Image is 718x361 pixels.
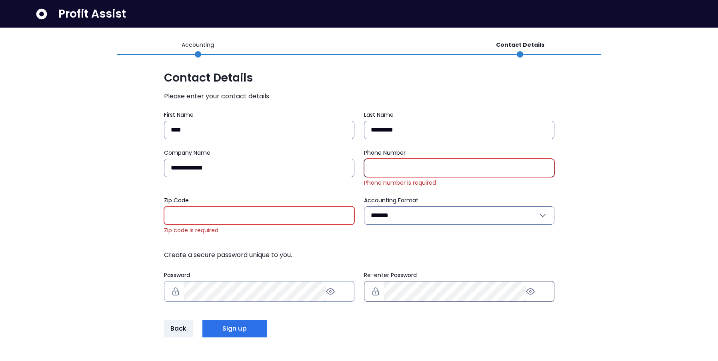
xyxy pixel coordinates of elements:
[164,226,354,234] span: Zip code is required
[58,7,126,21] span: Profit Assist
[364,179,554,187] span: Phone number is required
[182,41,214,49] p: Accounting
[202,320,267,337] button: Sign up
[222,324,247,333] span: Sign up
[164,320,193,337] button: Back
[164,271,190,279] span: Password
[364,149,406,157] span: Phone Number
[364,111,394,119] span: Last Name
[164,92,554,101] span: Please enter your contact details.
[364,271,417,279] span: Re-enter Password
[496,41,544,49] p: Contact Details
[364,196,418,204] span: Accounting Format
[164,196,189,204] span: Zip Code
[164,71,554,85] span: Contact Details
[164,149,210,157] span: Company Name
[164,111,194,119] span: First Name
[164,250,554,260] span: Create a secure password unique to you.
[170,324,186,333] span: Back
